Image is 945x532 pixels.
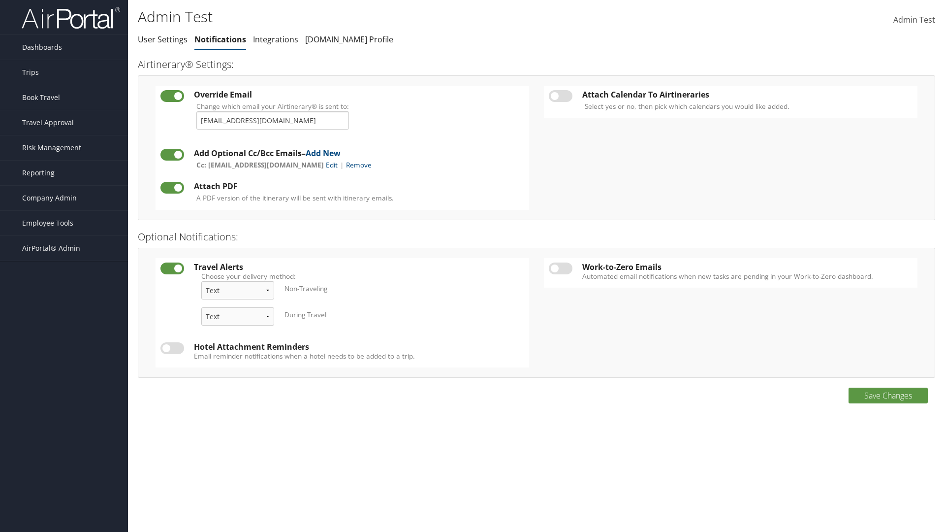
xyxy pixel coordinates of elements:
span: Admin Test [893,14,935,25]
a: Notifications [194,34,246,45]
a: User Settings [138,34,188,45]
h3: Airtinerary® Settings: [138,58,935,71]
a: Integrations [253,34,298,45]
div: Travel Alerts [194,263,524,271]
label: Select yes or no, then pick which calendars you would like added. [585,101,789,111]
span: Risk Management [22,135,81,160]
div: Override Email [194,90,524,99]
button: Save Changes [849,388,928,403]
a: Edit [326,160,338,169]
div: Hotel Attachment Reminders [194,342,524,351]
img: airportal-logo.png [22,6,120,30]
span: Dashboards [22,35,62,60]
label: During Travel [284,310,326,320]
div: Work-to-Zero Emails [582,263,913,271]
h1: Admin Test [138,6,669,27]
span: Travel Approval [22,110,74,135]
span: AirPortal® Admin [22,236,80,261]
input: Change which email your Airtinerary® is sent to: [196,111,349,130]
span: | [338,160,346,169]
span: Cc: [EMAIL_ADDRESS][DOMAIN_NAME] [196,160,324,169]
label: Change which email your Airtinerary® is sent to: [196,101,349,137]
span: Trips [22,60,39,85]
span: Reporting [22,161,55,185]
label: Choose your delivery method: [201,271,517,281]
div: Attach Calendar To Airtineraries [582,90,913,99]
div: Attach PDF [194,182,524,191]
a: Admin Test [893,5,935,35]
label: Non-Traveling [284,284,327,294]
span: – [302,148,341,159]
a: Add New [306,148,341,159]
a: [DOMAIN_NAME] Profile [305,34,393,45]
span: Employee Tools [22,211,73,235]
span: Company Admin [22,186,77,210]
label: A PDF version of the itinerary will be sent with itinerary emails. [196,193,394,203]
label: Email reminder notifications when a hotel needs to be added to a trip. [194,351,524,361]
div: Add Optional Cc/Bcc Emails [194,149,524,158]
span: Book Travel [22,85,60,110]
h3: Optional Notifications: [138,230,935,244]
a: Remove [346,160,372,169]
label: Automated email notifications when new tasks are pending in your Work-to-Zero dashboard. [582,271,913,281]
